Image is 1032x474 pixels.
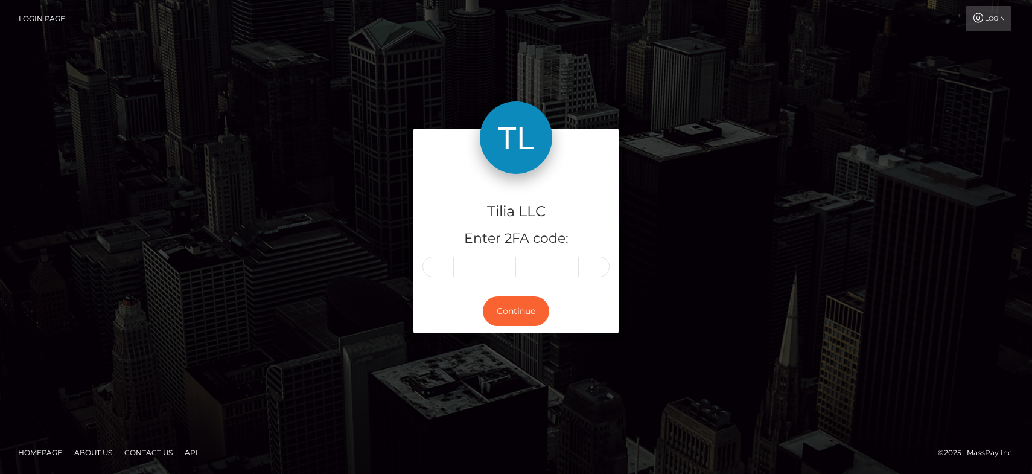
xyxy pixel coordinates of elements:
[19,6,65,31] a: Login Page
[938,446,1023,460] div: © 2025 , MassPay Inc.
[422,229,610,248] h5: Enter 2FA code:
[180,443,203,462] a: API
[483,296,549,326] button: Continue
[69,443,117,462] a: About Us
[966,6,1011,31] a: Login
[422,201,610,222] h4: Tilia LLC
[480,101,552,174] img: Tilia LLC
[13,443,67,462] a: Homepage
[119,443,177,462] a: Contact Us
